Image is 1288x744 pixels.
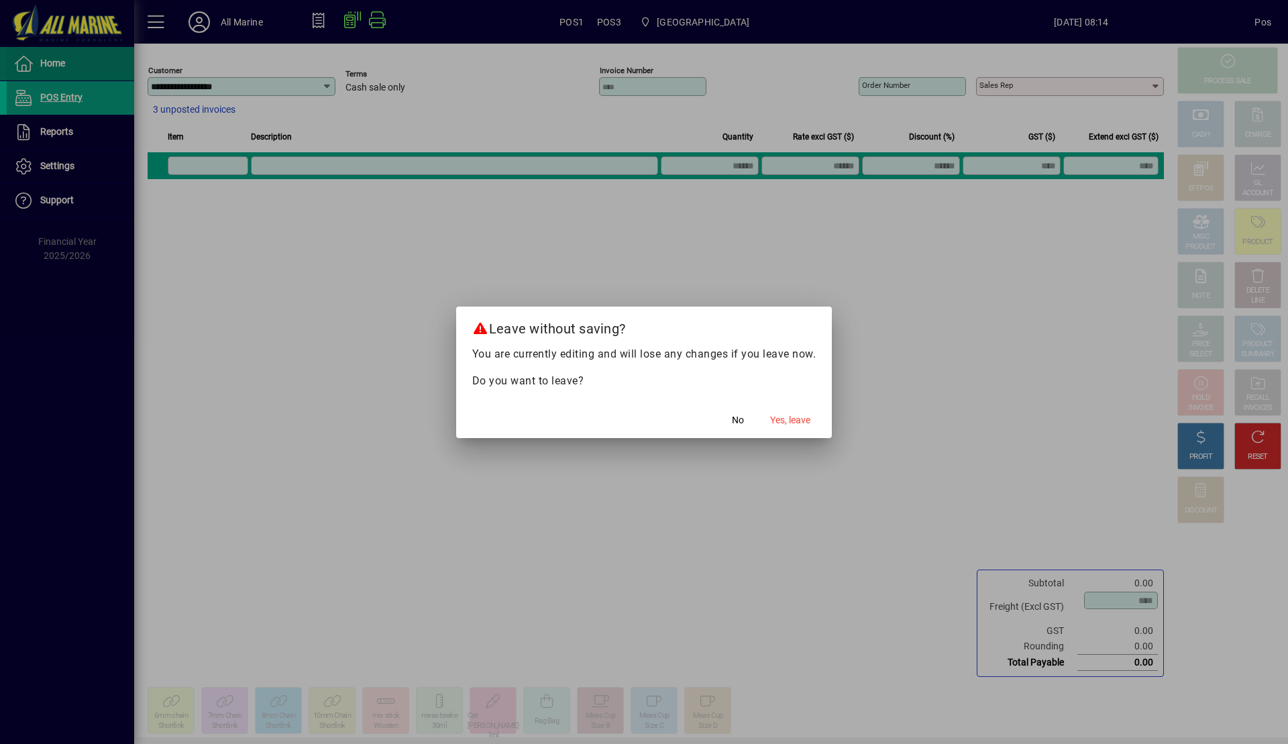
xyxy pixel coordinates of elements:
[765,409,816,433] button: Yes, leave
[472,346,816,362] p: You are currently editing and will lose any changes if you leave now.
[716,409,759,433] button: No
[770,413,810,427] span: Yes, leave
[472,373,816,389] p: Do you want to leave?
[456,307,833,346] h2: Leave without saving?
[732,413,744,427] span: No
